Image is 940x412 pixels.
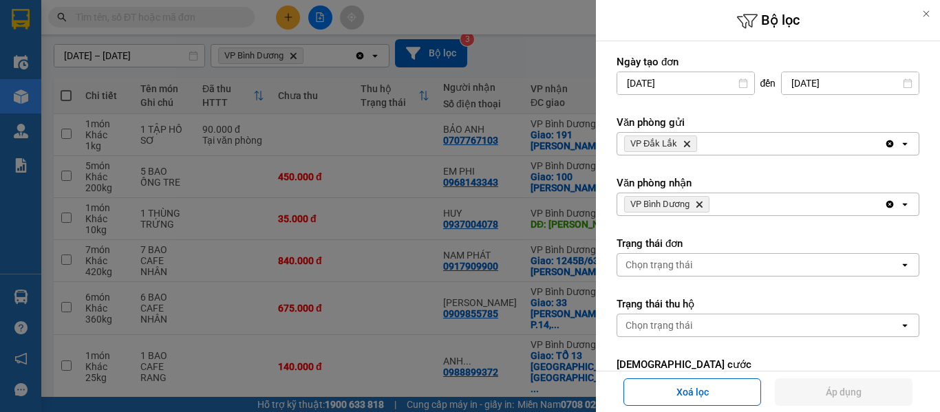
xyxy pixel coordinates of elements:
span: VP Đắk Lắk [630,138,677,149]
span: VP Bình Dương, close by backspace [624,196,709,213]
span: VP Bình Dương [630,199,690,210]
input: Selected VP Đắk Lắk. [700,137,701,151]
svg: Clear all [884,199,895,210]
label: Trạng thái đơn [617,237,919,250]
button: Áp dụng [775,378,912,406]
div: Chọn trạng thái [626,258,692,272]
input: Selected VP Bình Dương. [712,197,714,211]
h6: Bộ lọc [596,10,940,32]
span: đến [760,76,776,90]
span: VP Đắk Lắk, close by backspace [624,135,697,152]
svg: Delete [683,140,691,148]
label: Văn phòng gửi [617,116,919,129]
svg: open [899,199,910,210]
input: Select a date. [617,72,754,94]
label: Văn phòng nhận [617,176,919,190]
button: Xoá lọc [623,378,761,406]
label: [DEMOGRAPHIC_DATA] cước [617,358,919,371]
label: Trạng thái thu hộ [617,297,919,311]
div: Chọn trạng thái [626,318,692,332]
svg: open [899,138,910,149]
input: Select a date. [782,72,919,94]
svg: open [899,320,910,331]
svg: open [899,259,910,270]
svg: Clear all [884,138,895,149]
label: Ngày tạo đơn [617,55,919,69]
svg: Delete [695,200,703,208]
